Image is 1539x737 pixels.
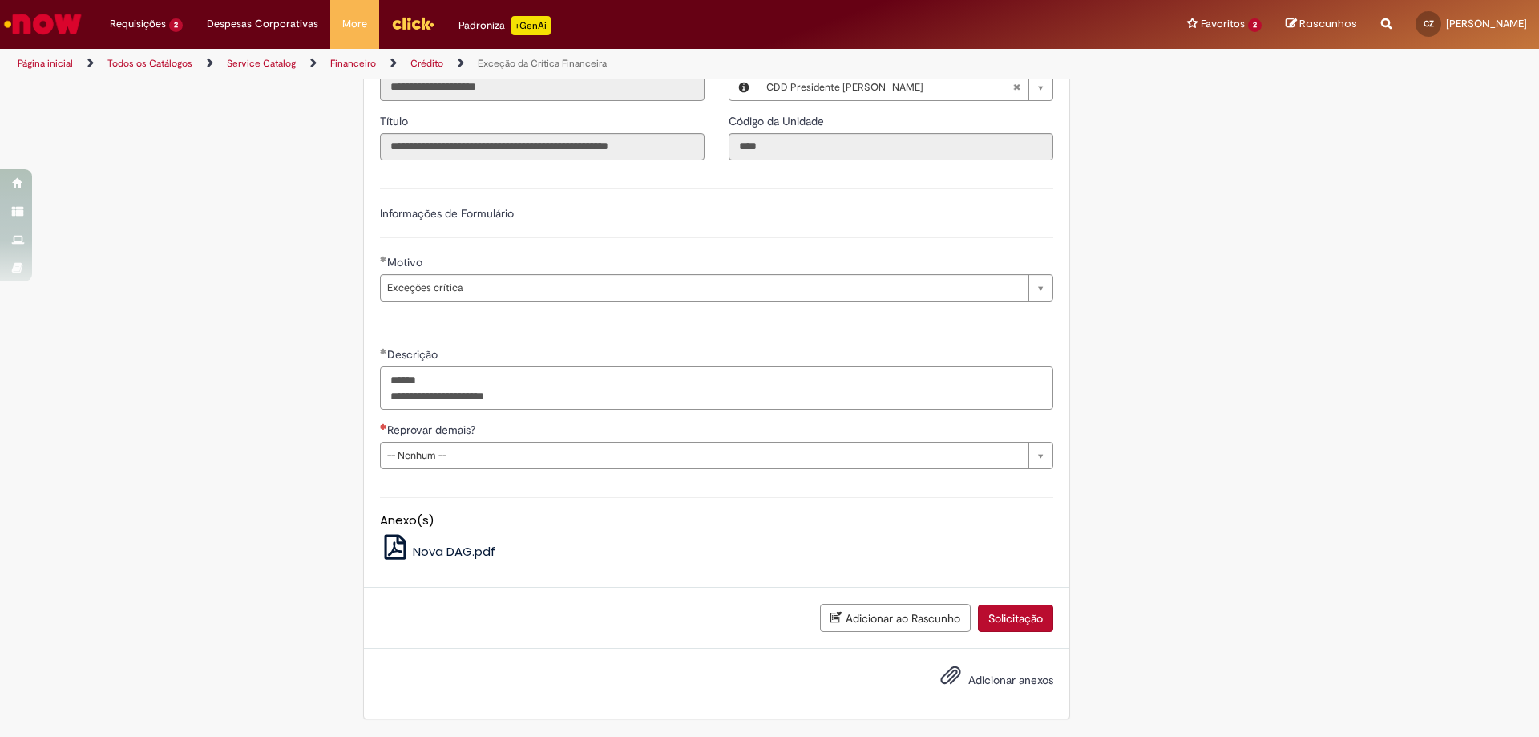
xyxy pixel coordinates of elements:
label: Informações de Formulário [380,206,514,221]
button: Adicionar anexos [936,661,965,698]
span: Adicionar anexos [968,674,1053,688]
span: Rascunhos [1299,16,1357,31]
p: +GenAi [511,16,551,35]
a: Nova DAG.pdf [380,543,496,560]
img: click_logo_yellow_360x200.png [391,11,434,35]
label: Somente leitura - Código da Unidade [729,113,827,129]
a: Service Catalog [227,57,296,70]
span: 2 [1248,18,1262,32]
a: Exceção da Crítica Financeira [478,57,607,70]
span: CZ [1424,18,1434,29]
span: Somente leitura - Código da Unidade [729,114,827,128]
input: Código da Unidade [729,133,1053,160]
span: Motivo [387,255,426,269]
div: Padroniza [458,16,551,35]
span: CDD Presidente [PERSON_NAME] [766,75,1012,100]
input: Título [380,133,705,160]
span: Exceções crítica [387,275,1020,301]
a: Página inicial [18,57,73,70]
span: Despesas Corporativas [207,16,318,32]
span: Reprovar demais? [387,423,479,437]
span: Necessários [380,423,387,430]
a: Crédito [410,57,443,70]
a: Rascunhos [1286,17,1357,32]
button: Solicitação [978,605,1053,632]
span: -- Nenhum -- [387,443,1020,468]
span: Favoritos [1201,16,1245,32]
button: Local, Visualizar este registro CDD Presidente Prudente [729,75,758,100]
span: Somente leitura - Título [380,114,411,128]
span: Obrigatório Preenchido [380,348,387,354]
img: ServiceNow [2,8,84,40]
label: Somente leitura - Título [380,113,411,129]
input: Email [380,74,705,101]
span: [PERSON_NAME] [1446,17,1527,30]
button: Adicionar ao Rascunho [820,604,971,632]
span: 2 [169,18,183,32]
a: Financeiro [330,57,376,70]
a: CDD Presidente [PERSON_NAME]Limpar campo Local [758,75,1052,100]
span: Requisições [110,16,166,32]
span: Nova DAG.pdf [413,543,495,560]
span: More [342,16,367,32]
a: Todos os Catálogos [107,57,192,70]
span: Obrigatório Preenchido [380,256,387,262]
textarea: Descrição [380,366,1053,410]
span: Descrição [387,347,441,362]
ul: Trilhas de página [12,49,1014,79]
abbr: Limpar campo Local [1004,75,1028,100]
h5: Anexo(s) [380,514,1053,528]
